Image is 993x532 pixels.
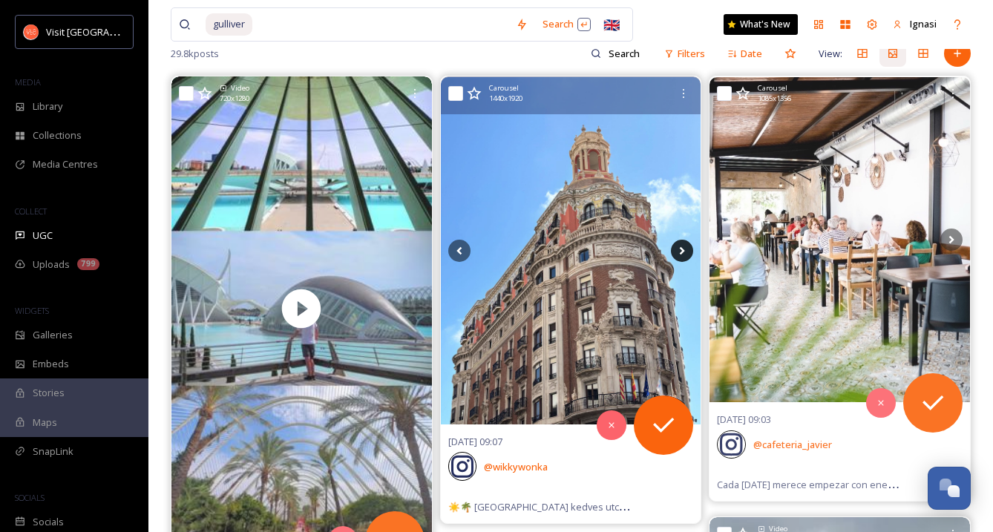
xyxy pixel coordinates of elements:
[15,492,45,503] span: SOCIALS
[33,515,64,529] span: Socials
[206,13,252,35] span: gulliver
[33,416,57,430] span: Maps
[819,47,842,61] span: View:
[709,77,970,402] img: Cada mañana merece empezar con energía positiva. ☺️ Que no te falte un buen café, un momento tran...
[33,444,73,459] span: SnapLink
[33,229,53,243] span: UGC
[758,93,791,104] span: 1085 x 1356
[741,47,762,61] span: Date
[717,413,771,426] span: [DATE] 09:03
[601,39,649,68] input: Search
[678,47,705,61] span: Filters
[15,76,41,88] span: MEDIA
[24,24,39,39] img: download.png
[928,467,971,510] button: Open Chat
[489,83,519,93] span: Carousel
[489,93,522,104] span: 1440 x 1920
[77,258,99,270] div: 799
[33,257,70,272] span: Uploads
[758,83,787,93] span: Carousel
[598,11,625,38] div: 🇬🇧
[753,438,832,451] span: @ cafeteria_javier
[33,128,82,142] span: Collections
[33,357,69,371] span: Embeds
[448,435,502,448] span: [DATE] 09:07
[15,206,47,217] span: COLLECT
[535,10,598,39] div: Search
[484,460,548,473] span: @ wikkywonka
[231,83,249,93] span: Video
[220,93,249,104] span: 720 x 1280
[910,17,937,30] span: Ignasi
[448,499,871,513] span: ☀️🌴 [GEOGRAPHIC_DATA] kedves utcai. . #[GEOGRAPHIC_DATA] #[GEOGRAPHIC_DATA] #travel
[33,386,65,400] span: Stories
[33,99,62,114] span: Library
[33,157,98,171] span: Media Centres
[171,47,219,61] span: 29.8k posts
[724,14,798,35] a: What's New
[33,328,73,342] span: Galleries
[46,24,161,39] span: Visit [GEOGRAPHIC_DATA]
[441,77,701,424] img: ☀️🌴 Valencia kedves utcai. . #valencia #spain #travel
[15,305,49,316] span: WIDGETS
[885,10,944,39] a: Ignasi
